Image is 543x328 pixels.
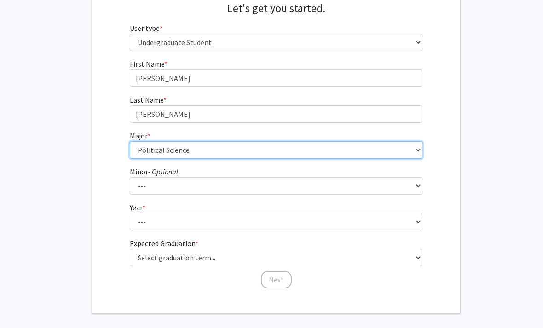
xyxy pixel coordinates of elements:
i: - Optional [148,167,178,176]
label: User type [130,23,162,34]
iframe: Chat [7,287,39,321]
h4: Let's get you started. [130,2,423,15]
label: Minor [130,166,178,177]
span: Last Name [130,95,163,104]
label: Expected Graduation [130,238,198,249]
span: First Name [130,59,164,69]
label: Year [130,202,145,213]
button: Next [261,271,292,288]
label: Major [130,130,150,141]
